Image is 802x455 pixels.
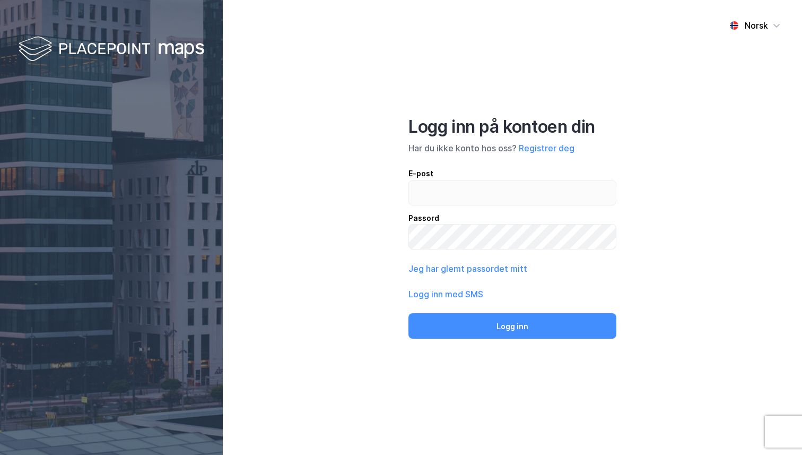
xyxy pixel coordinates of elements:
[408,116,616,138] div: Logg inn på kontoen din
[745,19,768,32] div: Norsk
[408,288,483,301] button: Logg inn med SMS
[408,313,616,339] button: Logg inn
[408,167,616,180] div: E-post
[408,212,616,225] div: Passord
[519,142,574,154] button: Registrer deg
[749,404,802,455] div: Kontrollprogram for chat
[19,34,204,65] img: logo-white.f07954bde2210d2a523dddb988cd2aa7.svg
[408,142,616,154] div: Har du ikke konto hos oss?
[408,262,527,275] button: Jeg har glemt passordet mitt
[749,404,802,455] iframe: Chat Widget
